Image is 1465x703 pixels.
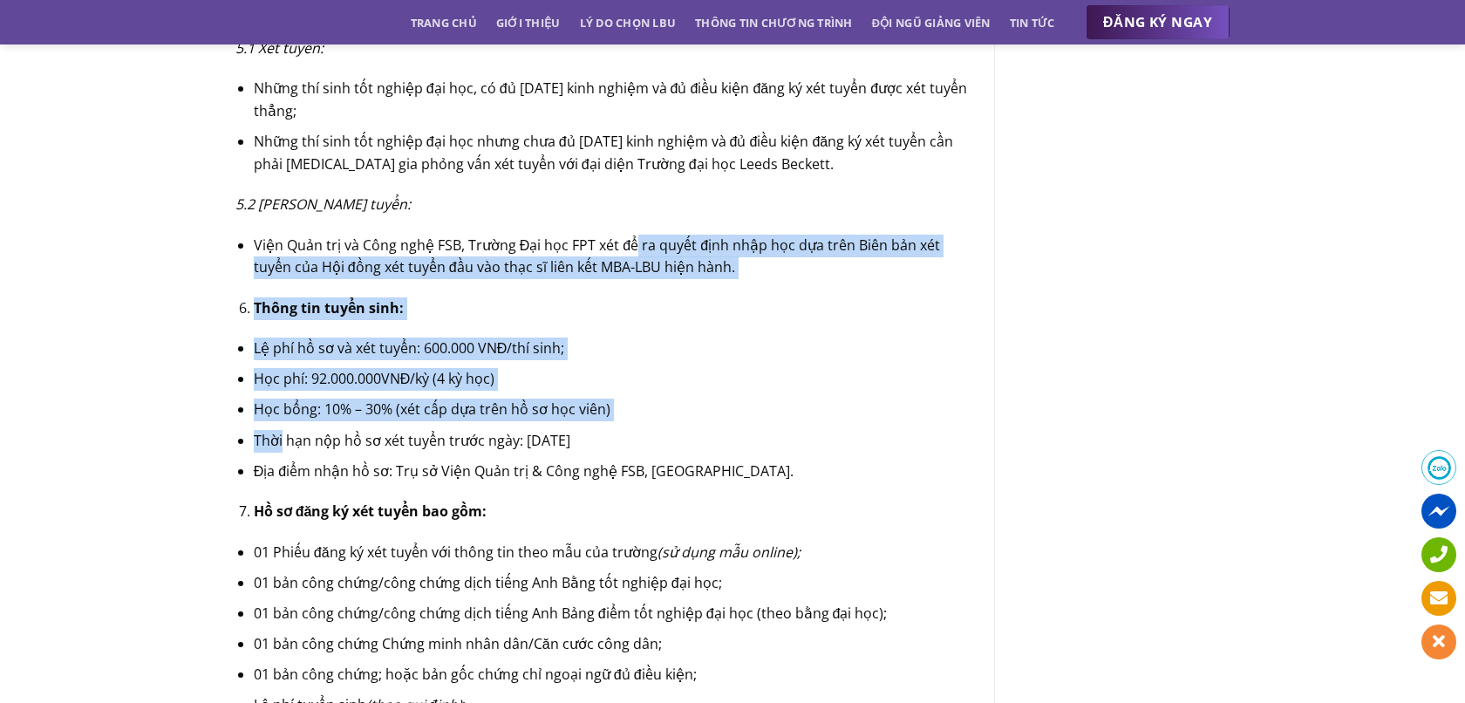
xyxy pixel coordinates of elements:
li: 01 bản công chứng/công chứng dịch tiếng Anh Bằng tốt nghiệp đại học; [254,572,968,595]
li: Những thí sinh tốt nghiệp đại học nhưng chưa đủ [DATE] kinh nghiệm và đủ điều kiện đăng ký xét tu... [254,131,968,175]
a: Tin tức [1010,7,1055,38]
a: Thông tin chương trình [695,7,853,38]
em: Xét tuyển: [258,38,324,58]
a: Đội ngũ giảng viên [872,7,991,38]
em: 5 [235,195,243,214]
strong: Thông tin tuyển sinh [254,298,399,317]
li: Học bổng: 10% – 30% (xét cấp dựa trên hồ sơ học viên) [254,399,968,421]
a: ĐĂNG KÝ NGAY [1086,5,1230,40]
em: (sử dụng mẫu online); [658,543,801,562]
li: Lệ phí hồ sơ và xét tuyển: 600.000 VNĐ/thí sinh; [254,338,968,360]
li: Thời hạn nộp hồ sơ xét tuyển trước ngày: [DATE] [254,430,968,453]
a: Lý do chọn LBU [580,7,677,38]
span: ĐĂNG KÝ NGAY [1103,11,1212,33]
li: 01 bản công chứng Chứng minh nhân dân/Căn cước công dân; [254,633,968,656]
em: [PERSON_NAME] tuyển: [258,195,411,214]
li: Địa điểm nhận hồ sơ: Trụ sở Viện Quản trị & Công nghệ FSB, [GEOGRAPHIC_DATA]. [254,461,968,483]
li: Những thí sinh tốt nghiệp đại học, có đủ [DATE] kinh nghiệm và đủ điều kiện đăng ký xét tuyển đượ... [254,78,968,122]
strong: Hồ sơ đăng ký xét tuyển bao gồm: [254,502,487,521]
li: 01 bản công chứng; hoặc bản gốc chứng chỉ ngoại ngữ đủ điều kiện; [254,664,968,686]
li: Viện Quản trị và Công nghệ FSB, Trường Đại học FPT xét để ra quyết định nhập học dựa trên Biên bả... [254,235,968,279]
li: 01 Phiếu đăng ký xét tuyển với thông tin theo mẫu của trường [254,542,968,564]
li: Học phí: 92.000.000VNĐ/kỳ (4 kỳ học) [254,368,968,391]
li: 01 bản công chứng/công chứng dịch tiếng Anh Bảng điểm tốt nghiệp đại học (theo bằng đại học); [254,603,968,625]
a: Trang chủ [411,7,477,38]
em: 5.1 [235,38,255,58]
strong: : [399,298,404,317]
a: Giới thiệu [496,7,561,38]
em: .2 [243,195,255,214]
